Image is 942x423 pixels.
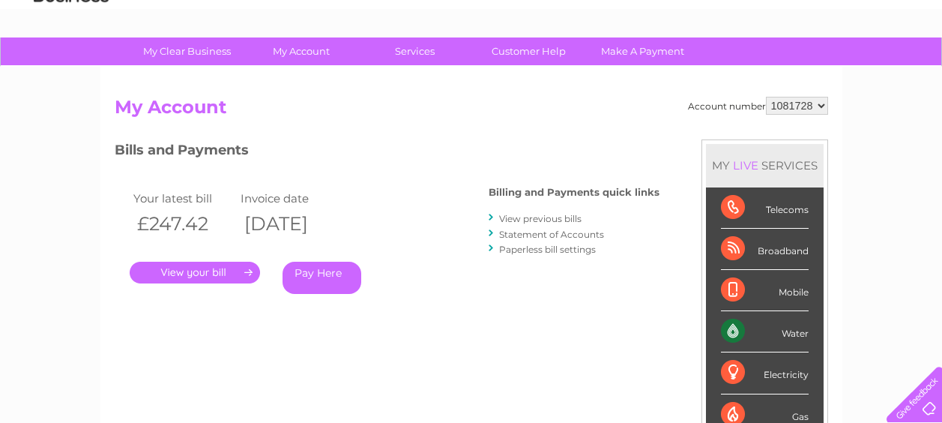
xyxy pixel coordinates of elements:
a: Statement of Accounts [499,229,604,240]
div: Mobile [721,270,809,311]
div: Broadband [721,229,809,270]
td: Invoice date [237,188,345,208]
td: Your latest bill [130,188,238,208]
a: My Clear Business [125,37,249,65]
a: Pay Here [283,262,361,294]
div: Clear Business is a trading name of Verastar Limited (registered in [GEOGRAPHIC_DATA] No. 3667643... [118,8,826,73]
a: Make A Payment [581,37,704,65]
th: £247.42 [130,208,238,239]
div: Telecoms [721,187,809,229]
h3: Bills and Payments [115,139,659,166]
a: My Account [239,37,363,65]
a: . [130,262,260,283]
a: View previous bills [499,213,582,224]
h4: Billing and Payments quick links [489,187,659,198]
a: Log out [893,64,928,75]
img: logo.png [33,39,109,85]
a: Customer Help [467,37,591,65]
div: Water [721,311,809,352]
a: Energy [716,64,749,75]
a: Blog [812,64,833,75]
th: [DATE] [237,208,345,239]
a: Contact [842,64,879,75]
a: Telecoms [758,64,803,75]
a: Services [353,37,477,65]
a: Paperless bill settings [499,244,596,255]
div: Electricity [721,352,809,394]
div: MY SERVICES [706,144,824,187]
a: Water [678,64,707,75]
a: 0333 014 3131 [659,7,763,26]
h2: My Account [115,97,828,125]
div: Account number [688,97,828,115]
div: LIVE [730,158,761,172]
